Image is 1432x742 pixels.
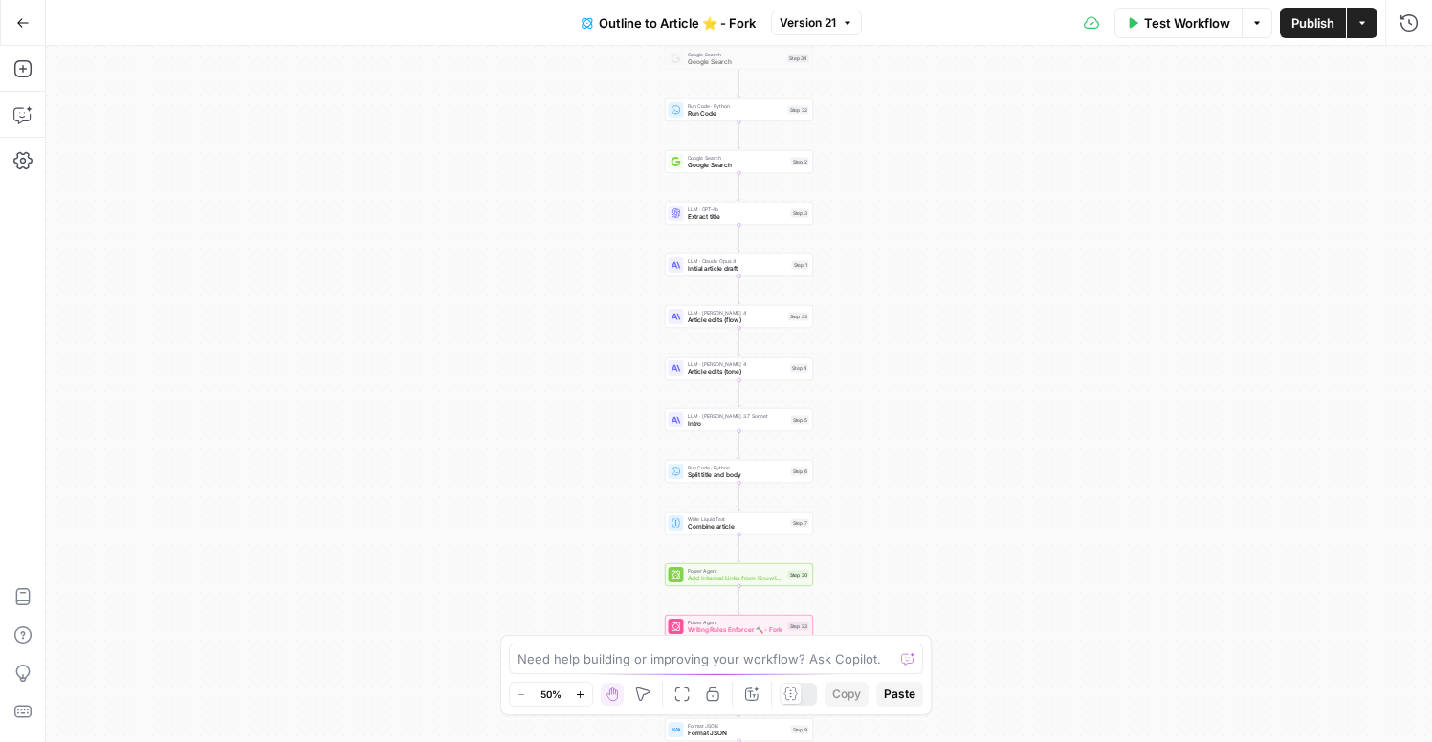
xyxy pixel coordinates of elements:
g: Edge from step_30 to step_23 [738,586,740,614]
g: Edge from step_33 to step_4 [738,328,740,356]
div: LLM · GPT-4oExtract titleStep 3 [665,202,813,225]
span: Google Search [688,57,784,67]
div: Step 30 [788,571,809,579]
span: 50% [540,687,562,702]
div: Power AgentWriting Rules Enforcer 🔨 - ForkStep 23 [665,615,813,638]
button: Outline to Article ⭐️ - Fork [570,8,767,38]
div: Google SearchGoogle SearchStep 34 [665,47,813,70]
span: Google Search [688,154,787,162]
div: LLM · [PERSON_NAME] 4Article edits (tone)Step 4 [665,357,813,380]
div: Format JSONFormat JSONStep 9 [665,718,813,741]
span: Outline to Article ⭐️ - Fork [599,13,756,33]
span: Article edits (flow) [688,316,784,325]
div: Write Liquid TextCombine articleStep 7 [665,512,813,535]
span: Run Code [688,109,784,119]
g: Edge from step_4 to step_5 [738,380,740,407]
div: Step 32 [788,106,809,115]
div: Step 2 [791,158,809,166]
span: Split title and body [688,470,787,480]
div: LLM · Claude Opus 4Initial article draftStep 1 [665,253,813,276]
g: Edge from step_7 to step_30 [738,535,740,562]
g: Edge from step_34 to step_32 [738,70,740,98]
div: Step 23 [788,622,809,631]
span: LLM · Claude Opus 4 [688,257,788,265]
span: Copy [832,686,861,703]
div: Step 3 [791,209,809,218]
span: Publish [1291,13,1334,33]
div: LLM · [PERSON_NAME] 3.7 SonnetIntroStep 5 [665,408,813,431]
g: Edge from step_10 to step_9 [738,689,740,717]
div: Step 4 [790,364,809,373]
div: Step 9 [791,726,809,734]
span: Article edits (tone) [688,367,787,377]
span: LLM · GPT-4o [688,206,787,213]
span: Version 21 [780,14,836,32]
span: Combine article [688,522,787,532]
g: Edge from step_5 to step_6 [738,431,740,459]
g: Edge from step_32 to step_2 [738,121,740,149]
span: Writing Rules Enforcer 🔨 - Fork [688,625,784,635]
span: Run Code · Python [688,464,787,471]
div: LLM · [PERSON_NAME] 4Article edits (flow)Step 33 [665,305,813,328]
div: Power AgentAdd Internal Links from Knowledge Base - ForkStep 30 [665,563,813,586]
div: Step 1 [792,261,809,270]
div: Google SearchGoogle SearchStep 2 [665,150,813,173]
g: Edge from step_2 to step_3 [738,173,740,201]
div: Run Code · PythonSplit title and bodyStep 6 [665,460,813,483]
g: Edge from step_1 to step_33 [738,276,740,304]
span: Power Agent [688,619,784,626]
span: Test Workflow [1144,13,1230,33]
span: Write Liquid Text [688,515,787,523]
span: Google Search [688,51,784,58]
span: Add Internal Links from Knowledge Base - Fork [688,574,784,583]
span: Power Agent [688,567,784,575]
span: LLM · [PERSON_NAME] 3.7 Sonnet [688,412,787,420]
div: Step 5 [791,416,809,425]
button: Test Workflow [1114,8,1242,38]
button: Publish [1280,8,1346,38]
span: Extract title [688,212,787,222]
span: Run Code · Python [688,102,784,110]
g: Edge from step_6 to step_7 [738,483,740,511]
div: Step 33 [788,313,809,321]
div: Run Code · PythonRun CodeStep 32 [665,98,813,121]
span: Format JSON [688,722,787,730]
span: Initial article draft [688,264,788,273]
div: Step 7 [791,519,809,528]
button: Paste [876,682,923,707]
span: LLM · [PERSON_NAME] 4 [688,309,784,316]
div: Step 34 [787,55,809,63]
span: Paste [884,686,915,703]
span: Intro [688,419,787,428]
g: Edge from step_3 to step_1 [738,225,740,252]
span: Format JSON [688,729,787,738]
button: Version 21 [771,11,862,35]
button: Copy [825,682,869,707]
span: Google Search [688,161,787,170]
span: LLM · [PERSON_NAME] 4 [688,360,787,368]
div: Step 6 [791,468,809,476]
